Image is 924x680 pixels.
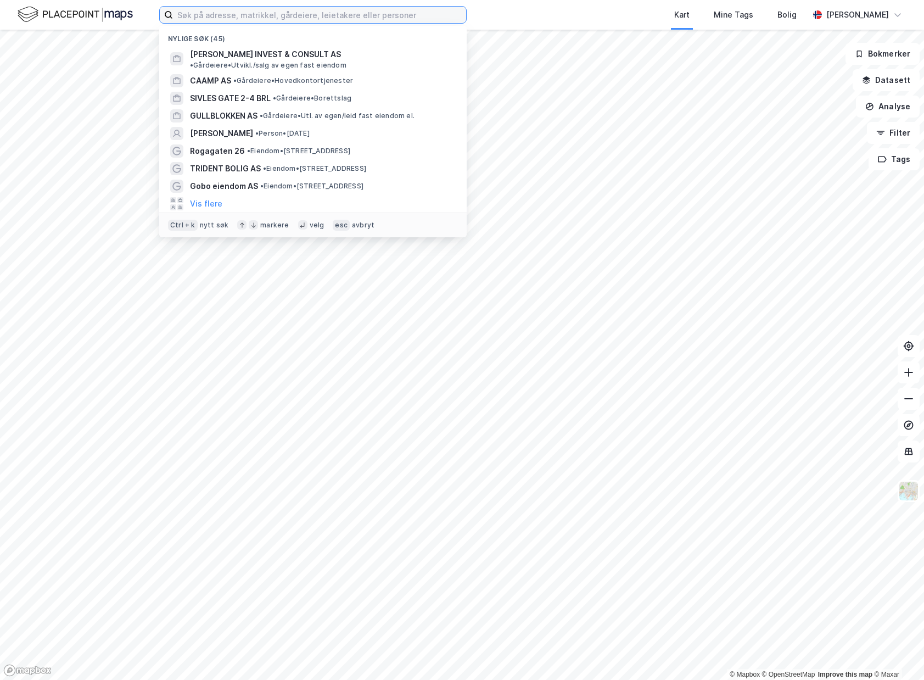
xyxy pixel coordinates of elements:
[869,627,924,680] iframe: Chat Widget
[853,69,920,91] button: Datasett
[260,112,415,120] span: Gårdeiere • Utl. av egen/leid fast eiendom el.
[310,221,324,230] div: velg
[730,671,760,678] a: Mapbox
[173,7,466,23] input: Søk på adresse, matrikkel, gårdeiere, leietakere eller personer
[3,664,52,677] a: Mapbox homepage
[352,221,374,230] div: avbryt
[856,96,920,118] button: Analyse
[869,627,924,680] div: Kontrollprogram for chat
[818,671,872,678] a: Improve this map
[263,164,366,173] span: Eiendom • [STREET_ADDRESS]
[247,147,350,155] span: Eiendom • [STREET_ADDRESS]
[273,94,276,102] span: •
[190,74,231,87] span: CAAMP AS
[260,221,289,230] div: markere
[762,671,815,678] a: OpenStreetMap
[260,182,363,191] span: Eiendom • [STREET_ADDRESS]
[190,48,341,61] span: [PERSON_NAME] INVEST & CONSULT AS
[845,43,920,65] button: Bokmerker
[273,94,351,103] span: Gårdeiere • Borettslag
[200,221,229,230] div: nytt søk
[777,8,797,21] div: Bolig
[260,182,264,190] span: •
[233,76,237,85] span: •
[826,8,889,21] div: [PERSON_NAME]
[260,112,263,120] span: •
[674,8,690,21] div: Kart
[190,109,257,122] span: GULLBLOKKEN AS
[190,61,346,70] span: Gårdeiere • Utvikl./salg av egen fast eiendom
[190,127,253,140] span: [PERSON_NAME]
[867,122,920,144] button: Filter
[159,26,467,46] div: Nylige søk (45)
[18,5,133,24] img: logo.f888ab2527a4732fd821a326f86c7f29.svg
[190,144,245,158] span: Rogagaten 26
[190,61,193,69] span: •
[168,220,198,231] div: Ctrl + k
[190,92,271,105] span: SIVLES GATE 2-4 BRL
[869,148,920,170] button: Tags
[255,129,310,138] span: Person • [DATE]
[190,197,222,210] button: Vis flere
[190,180,258,193] span: Gobo eiendom AS
[255,129,259,137] span: •
[247,147,250,155] span: •
[714,8,753,21] div: Mine Tags
[263,164,266,172] span: •
[233,76,353,85] span: Gårdeiere • Hovedkontortjenester
[898,481,919,501] img: Z
[333,220,350,231] div: esc
[190,162,261,175] span: TRIDENT BOLIG AS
